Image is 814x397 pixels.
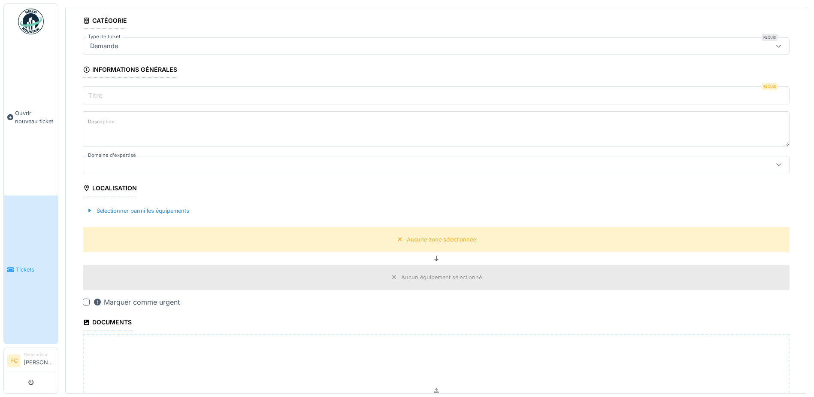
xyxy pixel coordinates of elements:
div: Aucun équipement sélectionné [401,273,482,281]
img: Badge_color-CXgf-gQk.svg [18,9,44,34]
div: Requis [762,83,778,90]
div: Localisation [83,182,137,196]
label: Titre [86,90,104,101]
div: Demandeur [24,351,54,358]
div: Informations générales [83,63,177,78]
label: Description [86,116,116,127]
div: Catégorie [83,14,127,29]
div: Requis [762,34,778,41]
li: [PERSON_NAME] [24,351,54,370]
a: Ouvrir nouveau ticket [4,39,58,195]
label: Domaine d'expertise [86,152,138,159]
div: Demande [87,41,121,51]
label: Type de ticket [86,33,122,40]
span: Ouvrir nouveau ticket [15,109,54,125]
div: Aucune zone sélectionnée [407,235,476,244]
div: Sélectionner parmi les équipements [83,205,193,217]
span: Tickets [16,266,54,274]
div: Marquer comme urgent [93,297,180,307]
li: FC [7,354,20,367]
div: Documents [83,316,132,330]
a: FC Demandeur[PERSON_NAME] [7,351,54,372]
a: Tickets [4,195,58,344]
